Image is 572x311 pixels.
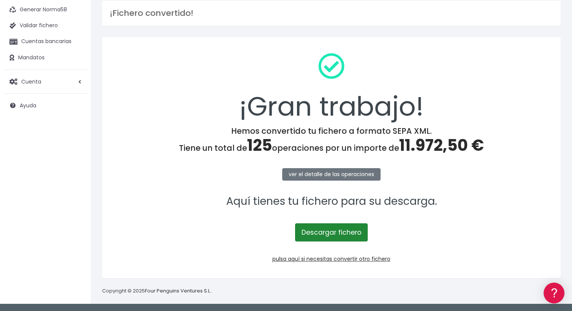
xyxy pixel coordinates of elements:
a: Problemas habituales [8,107,144,119]
h4: Hemos convertido tu fichero a formato SEPA XML. Tiene un total de operaciones por un importe de [112,126,551,155]
p: Aquí tienes tu fichero para su descarga. [112,193,551,210]
span: 11.972,50 € [399,134,484,156]
a: Perfiles de empresas [8,131,144,142]
div: Información general [8,53,144,60]
a: Four Penguins Ventures S.L. [145,287,211,294]
a: Información general [8,64,144,76]
div: ¡Gran trabajo! [112,47,551,126]
h3: ¡Fichero convertido! [110,8,553,18]
a: Ayuda [4,97,87,113]
span: 125 [247,134,272,156]
div: Facturación [8,150,144,157]
a: ver el detalle de las operaciones [282,168,381,181]
div: Programadores [8,181,144,189]
a: Descargar fichero [295,223,368,241]
a: Videotutoriales [8,119,144,131]
a: Validar fichero [4,18,87,34]
span: Ayuda [20,102,36,109]
p: Copyright © 2025 . [102,287,212,295]
a: POWERED BY ENCHANT [104,218,146,225]
a: pulsa aquí si necesitas convertir otro fichero [272,255,390,263]
a: Cuentas bancarias [4,34,87,50]
span: Cuenta [21,77,41,85]
div: Convertir ficheros [8,84,144,91]
a: General [8,162,144,174]
a: Generar Norma58 [4,2,87,18]
a: Cuenta [4,74,87,90]
a: Formatos [8,96,144,107]
a: Mandatos [4,50,87,66]
a: API [8,193,144,205]
button: Contáctanos [8,202,144,215]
